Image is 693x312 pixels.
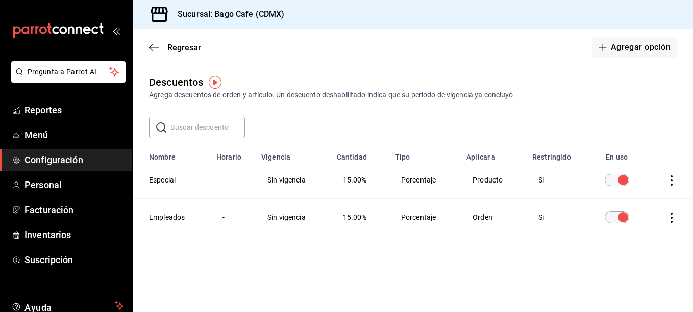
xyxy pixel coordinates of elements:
[209,76,221,89] img: Tooltip marker
[526,199,587,236] td: Si
[460,162,526,199] td: Producto
[28,67,110,77] span: Pregunta a Parrot AI
[255,146,331,162] th: Vigencia
[169,8,284,20] h3: Sucursal: Bago Cafe (CDMX)
[666,175,677,186] button: actions
[460,199,526,236] td: Orden
[592,37,677,58] button: Agregar opción
[389,146,460,162] th: Tipo
[255,162,331,199] td: Sin vigencia
[24,228,124,242] span: Inventarios
[24,103,124,117] span: Reportes
[133,146,693,236] table: discountsTable
[666,213,677,223] button: actions
[149,74,203,90] div: Descuentos
[149,90,677,100] div: Agrega descuentos de orden y artículo. Un descuento deshabilitado indica que su periodo de vigenc...
[24,178,124,192] span: Personal
[526,146,587,162] th: Restringido
[587,146,647,162] th: En uso
[167,43,201,53] span: Regresar
[24,128,124,142] span: Menú
[133,162,210,199] th: Especial
[24,300,111,312] span: Ayuda
[7,74,126,85] a: Pregunta a Parrot AI
[343,176,367,184] span: 15.00%
[389,162,460,199] td: Porcentaje
[255,199,331,236] td: Sin vigencia
[389,199,460,236] td: Porcentaje
[149,43,201,53] button: Regresar
[526,162,587,199] td: Si
[210,146,255,162] th: Horario
[11,61,126,83] button: Pregunta a Parrot AI
[24,153,124,167] span: Configuración
[210,199,255,236] td: -
[133,199,210,236] th: Empleados
[24,253,124,267] span: Suscripción
[210,162,255,199] td: -
[460,146,526,162] th: Aplicar a
[112,27,120,35] button: open_drawer_menu
[24,203,124,217] span: Facturación
[331,146,389,162] th: Cantidad
[170,117,245,138] input: Buscar descuento
[343,213,367,221] span: 15.00%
